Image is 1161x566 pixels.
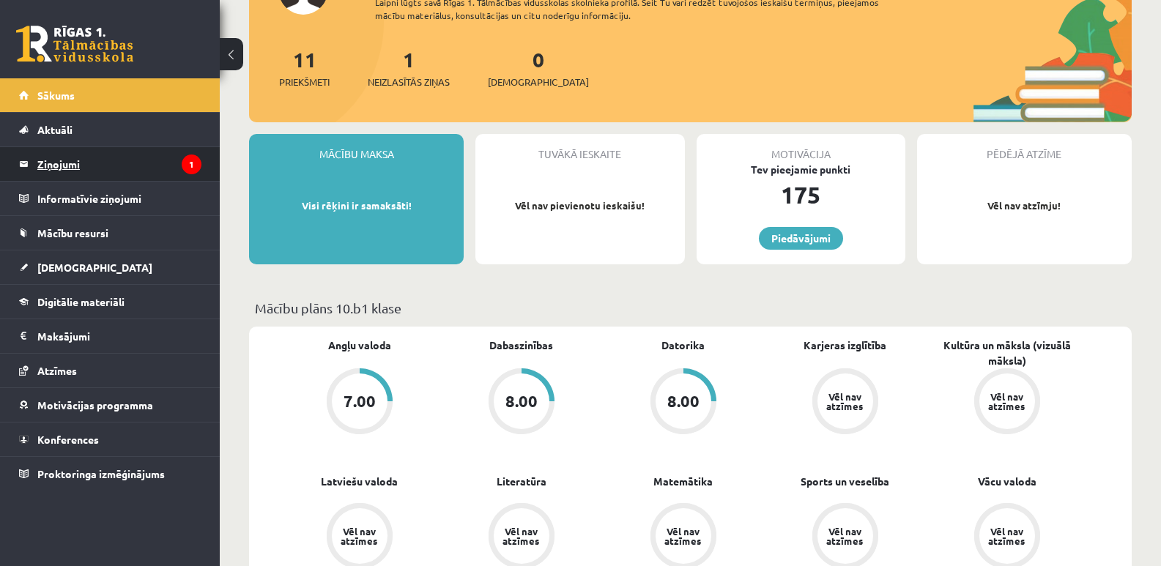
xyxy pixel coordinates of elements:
a: Mācību resursi [19,216,201,250]
a: Vēl nav atzīmes [926,368,1088,437]
div: Motivācija [697,134,905,162]
a: Angļu valoda [328,338,391,353]
a: Sports un veselība [801,474,889,489]
a: 0[DEMOGRAPHIC_DATA] [488,46,589,89]
div: Mācību maksa [249,134,464,162]
span: Proktoringa izmēģinājums [37,467,165,480]
div: Tev pieejamie punkti [697,162,905,177]
a: Dabaszinības [489,338,553,353]
div: Vēl nav atzīmes [987,526,1028,545]
a: Literatūra [497,474,546,489]
span: Priekšmeti [279,75,330,89]
span: Aktuāli [37,123,73,136]
div: 8.00 [505,393,538,409]
div: Vēl nav atzīmes [825,526,866,545]
a: Maksājumi [19,319,201,353]
a: Piedāvājumi [759,227,843,250]
span: Neizlasītās ziņas [368,75,450,89]
a: Aktuāli [19,113,201,146]
p: Vēl nav pievienotu ieskaišu! [483,198,677,213]
span: Konferences [37,433,99,446]
a: 8.00 [440,368,602,437]
div: 175 [697,177,905,212]
a: Latviešu valoda [321,474,398,489]
span: Sākums [37,89,75,102]
a: 1Neizlasītās ziņas [368,46,450,89]
p: Vēl nav atzīmju! [924,198,1124,213]
a: 8.00 [602,368,764,437]
a: Karjeras izglītība [804,338,886,353]
a: Proktoringa izmēģinājums [19,457,201,491]
legend: Ziņojumi [37,147,201,181]
div: Tuvākā ieskaite [475,134,684,162]
div: 7.00 [344,393,376,409]
a: 11Priekšmeti [279,46,330,89]
div: Vēl nav atzīmes [987,392,1028,411]
a: Digitālie materiāli [19,285,201,319]
a: [DEMOGRAPHIC_DATA] [19,250,201,284]
a: Motivācijas programma [19,388,201,422]
i: 1 [182,154,201,174]
a: Vācu valoda [978,474,1036,489]
a: Rīgas 1. Tālmācības vidusskola [16,26,133,62]
div: Vēl nav atzīmes [663,526,704,545]
div: Pēdējā atzīme [917,134,1132,162]
span: [DEMOGRAPHIC_DATA] [37,261,152,274]
span: Atzīmes [37,364,77,377]
a: Datorika [661,338,705,353]
div: 8.00 [667,393,700,409]
a: Matemātika [653,474,713,489]
a: Kultūra un māksla (vizuālā māksla) [926,338,1088,368]
a: Vēl nav atzīmes [764,368,926,437]
a: Sākums [19,78,201,112]
legend: Informatīvie ziņojumi [37,182,201,215]
span: [DEMOGRAPHIC_DATA] [488,75,589,89]
a: Atzīmes [19,354,201,387]
a: Informatīvie ziņojumi [19,182,201,215]
a: 7.00 [278,368,440,437]
legend: Maksājumi [37,319,201,353]
div: Vēl nav atzīmes [825,392,866,411]
a: Konferences [19,422,201,456]
div: Vēl nav atzīmes [339,526,380,545]
span: Mācību resursi [37,226,108,239]
span: Digitālie materiāli [37,295,125,308]
span: Motivācijas programma [37,398,153,412]
div: Vēl nav atzīmes [501,526,542,545]
p: Mācību plāns 10.b1 klase [255,298,1126,318]
a: Ziņojumi1 [19,147,201,181]
p: Visi rēķini ir samaksāti! [256,198,456,213]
